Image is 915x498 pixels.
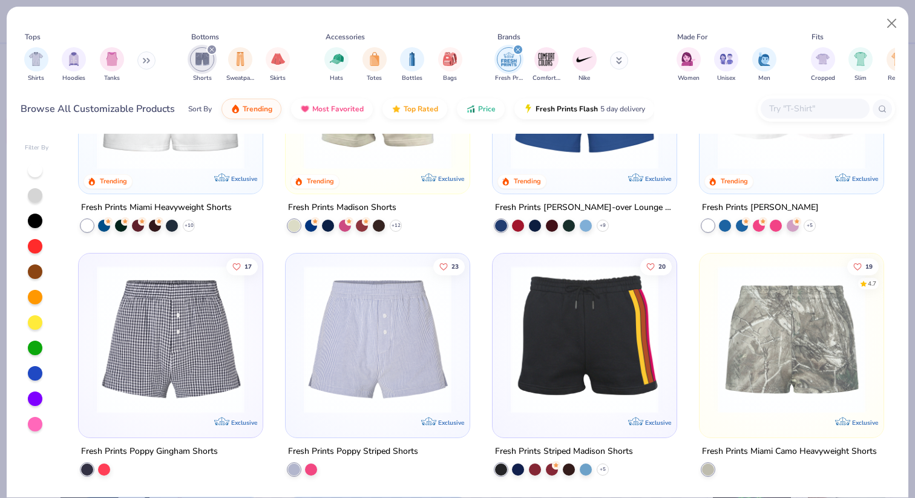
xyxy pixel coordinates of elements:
[664,266,824,413] img: dafc6f0a-b6ba-4c4f-8e90-c6eef3fbf514
[266,47,290,83] div: filter for Skirts
[495,47,523,83] div: filter for Fresh Prints
[367,74,382,83] span: Totes
[226,74,254,83] span: Sweatpants
[752,47,776,83] div: filter for Men
[62,74,85,83] span: Hoodies
[400,47,424,83] div: filter for Bottles
[234,52,247,66] img: Sweatpants Image
[243,104,272,114] span: Trending
[758,52,771,66] img: Men Image
[537,50,556,68] img: Comfort Colors Image
[288,200,396,215] div: Fresh Prints Madison Shorts
[24,47,48,83] button: filter button
[438,47,462,83] div: filter for Bags
[438,175,464,183] span: Exclusive
[752,47,776,83] button: filter button
[523,104,533,114] img: flash.gif
[572,47,597,83] div: filter for Nike
[91,22,251,169] img: af8dff09-eddf-408b-b5dc-51145765dcf2
[312,104,364,114] span: Most Favorited
[105,52,119,66] img: Tanks Image
[478,104,496,114] span: Price
[497,31,520,42] div: Brands
[62,47,86,83] div: filter for Hoodies
[100,47,124,83] div: filter for Tanks
[443,52,456,66] img: Bags Image
[104,74,120,83] span: Tanks
[291,99,373,119] button: Most Favorited
[768,102,861,116] input: Try "T-Shirt"
[505,266,664,413] img: 3f403884-36cc-46cc-ab9b-40697cf84ff8
[245,263,252,269] span: 17
[195,52,209,66] img: Shorts Image
[514,99,654,119] button: Fresh Prints Flash5 day delivery
[865,263,873,269] span: 19
[579,74,590,83] span: Nike
[438,418,464,426] span: Exclusive
[848,47,873,83] div: filter for Slim
[25,31,41,42] div: Tops
[712,266,871,413] img: 9c95807b-3345-4e46-b071-9e519dbd8f3d
[226,47,254,83] button: filter button
[811,47,835,83] button: filter button
[854,74,867,83] span: Slim
[640,258,672,275] button: Like
[433,258,465,275] button: Like
[191,31,219,42] div: Bottoms
[288,444,418,459] div: Fresh Prints Poppy Striped Shorts
[67,52,80,66] img: Hoodies Image
[658,263,666,269] span: 20
[868,279,876,288] div: 4.7
[457,22,617,169] img: 0b36415c-0ef8-46e2-923f-33ab1d72e329
[495,444,633,459] div: Fresh Prints Striped Madison Shorts
[887,47,911,83] div: filter for Regular
[21,102,175,116] div: Browse All Customizable Products
[457,99,505,119] button: Price
[505,22,664,169] img: d60be0fe-5443-43a1-ac7f-73f8b6aa2e6e
[851,418,877,426] span: Exclusive
[438,47,462,83] button: filter button
[81,200,232,215] div: Fresh Prints Miami Heavyweight Shorts
[702,200,819,215] div: Fresh Prints [PERSON_NAME]
[392,104,401,114] img: TopRated.gif
[811,74,835,83] span: Cropped
[382,99,447,119] button: Top Rated
[712,22,871,169] img: e03c1d32-1478-43eb-b197-8e0c1ae2b0d4
[702,444,877,459] div: Fresh Prints Miami Camo Heavyweight Shorts
[400,47,424,83] button: filter button
[404,104,438,114] span: Top Rated
[677,47,701,83] div: filter for Women
[600,465,606,473] span: + 5
[324,47,349,83] div: filter for Hats
[402,74,422,83] span: Bottles
[533,47,560,83] div: filter for Comfort Colors
[190,47,214,83] button: filter button
[231,104,240,114] img: trending.gif
[891,52,905,66] img: Regular Image
[851,175,877,183] span: Exclusive
[330,52,344,66] img: Hats Image
[536,104,598,114] span: Fresh Prints Flash
[100,47,124,83] button: filter button
[714,47,738,83] div: filter for Unisex
[221,99,281,119] button: Trending
[714,47,738,83] button: filter button
[533,47,560,83] button: filter button
[495,47,523,83] button: filter button
[457,266,617,413] img: a0281b5b-c09b-4306-b6ba-ebd0487e18b7
[362,47,387,83] button: filter button
[231,175,257,183] span: Exclusive
[720,52,733,66] img: Unisex Image
[91,266,251,413] img: 41689b58-f958-4f56-8a71-cfeb9903edbf
[226,47,254,83] div: filter for Sweatpants
[81,444,218,459] div: Fresh Prints Poppy Gingham Shorts
[62,47,86,83] button: filter button
[847,258,879,275] button: Like
[188,103,212,114] div: Sort By
[807,222,813,229] span: + 5
[392,222,401,229] span: + 12
[678,74,700,83] span: Women
[664,22,824,169] img: 2b7564bd-f87b-4f7f-9c6b-7cf9a6c4e730
[812,31,824,42] div: Fits
[405,52,419,66] img: Bottles Image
